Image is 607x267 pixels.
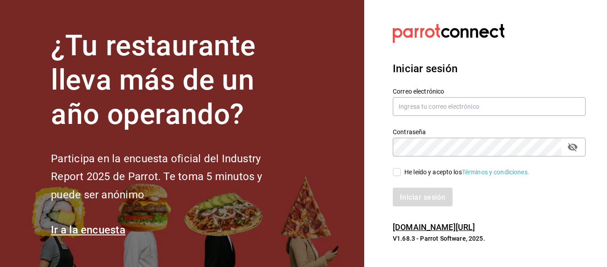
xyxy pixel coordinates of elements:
a: Términos y condiciones. [462,168,529,176]
font: V1.68.3 - Parrot Software, 2025. [393,235,485,242]
font: Participa en la encuesta oficial del Industry Report 2025 de Parrot. Te toma 5 minutos y puede se... [51,152,262,201]
font: Contraseña [393,128,426,136]
button: campo de contraseña [565,140,580,155]
a: [DOMAIN_NAME][URL] [393,222,475,232]
input: Ingresa tu correo electrónico [393,97,586,116]
font: ¿Tu restaurante lleva más de un año operando? [51,29,255,131]
font: Correo electrónico [393,88,444,95]
font: Iniciar sesión [393,62,457,75]
a: Ir a la encuesta [51,224,125,236]
font: He leído y acepto los [404,168,462,176]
